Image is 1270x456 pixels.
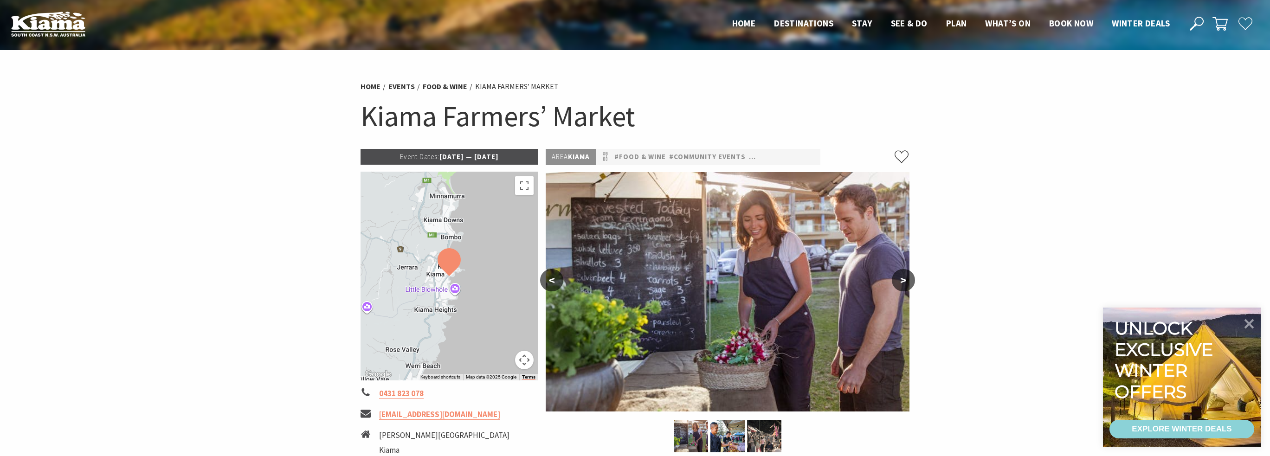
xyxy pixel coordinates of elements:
[674,420,708,452] img: Kiama-Farmers-Market-Credit-DNSW
[1132,420,1231,438] div: EXPLORE WINTER DEALS
[552,152,568,161] span: Area
[522,374,535,380] a: Terms
[361,82,380,91] a: Home
[985,18,1031,29] span: What’s On
[749,151,813,163] a: #Family Friendly
[363,368,393,380] a: Open this area in Google Maps (opens a new window)
[379,388,424,399] a: 0431 823 078
[475,81,559,93] li: Kiama Farmers’ Market
[546,149,596,165] p: Kiama
[423,82,467,91] a: Food & Wine
[732,18,756,29] span: Home
[891,18,928,29] span: See & Do
[710,420,745,452] img: Kiama-Farmers-Market-Credit-DNSW
[546,172,909,411] img: Kiama-Farmers-Market-Credit-DNSW
[852,18,872,29] span: Stay
[379,409,500,420] a: [EMAIL_ADDRESS][DOMAIN_NAME]
[540,269,563,291] button: <
[1115,318,1217,402] div: Unlock exclusive winter offers
[466,374,516,379] span: Map data ©2025 Google
[515,351,534,369] button: Map camera controls
[420,374,460,380] button: Keyboard shortcuts
[400,152,439,161] span: Event Dates:
[363,368,393,380] img: Google
[361,149,539,165] p: [DATE] — [DATE]
[379,429,509,442] li: [PERSON_NAME][GEOGRAPHIC_DATA]
[946,18,967,29] span: Plan
[515,176,534,195] button: Toggle fullscreen view
[1112,18,1170,29] span: Winter Deals
[816,151,854,163] a: #Markets
[747,420,781,452] img: Kiama Farmers Market
[388,82,415,91] a: Events
[361,97,910,135] h1: Kiama Farmers’ Market
[1049,18,1093,29] span: Book now
[11,11,85,37] img: Kiama Logo
[892,269,915,291] button: >
[1109,420,1254,438] a: EXPLORE WINTER DEALS
[774,18,833,29] span: Destinations
[723,16,1179,32] nav: Main Menu
[614,151,666,163] a: #Food & Wine
[669,151,746,163] a: #Community Events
